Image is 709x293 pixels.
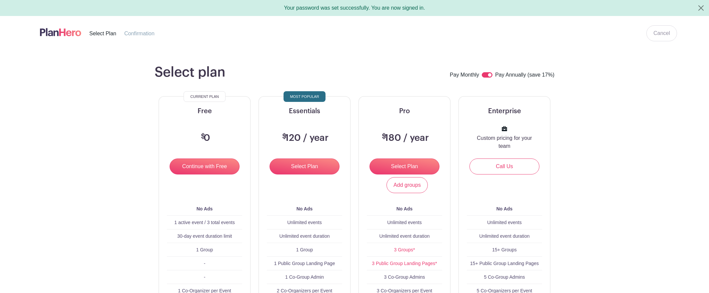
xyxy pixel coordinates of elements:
h3: 0 [199,133,210,144]
a: Call Us [469,158,539,174]
span: - [204,274,206,280]
span: Most Popular [290,93,319,101]
label: Pay Annually (save 17%) [495,71,554,80]
b: No Ads [396,206,412,211]
span: 30-day event duration limit [177,233,232,239]
input: Select Plan [369,158,439,174]
span: 1 active event / 3 total events [174,220,235,225]
span: $ [382,133,386,140]
a: 3 Public Group Landing Pages* [372,261,437,266]
span: Current Plan [190,93,219,101]
span: - [204,261,206,266]
span: Unlimited events [387,220,422,225]
span: Unlimited event duration [479,233,530,239]
span: 5 Co-Group Admins [484,274,525,280]
h5: Enterprise [467,107,542,115]
span: Select Plan [89,31,116,36]
b: No Ads [197,206,213,211]
a: Add groups [386,177,428,193]
span: 3 Co-Group Admins [384,274,425,280]
h5: Pro [367,107,442,115]
span: Unlimited events [287,220,322,225]
span: $ [201,133,205,140]
a: Cancel [646,25,677,41]
h5: Essentials [267,107,342,115]
span: $ [282,133,287,140]
h3: 180 / year [380,133,429,144]
a: 3 Groups* [394,247,415,252]
span: 1 Group [296,247,313,252]
span: Unlimited events [487,220,522,225]
span: Unlimited event duration [379,233,430,239]
span: 1 Group [196,247,213,252]
span: 15+ Public Group Landing Pages [470,261,539,266]
b: No Ads [297,206,313,211]
span: 15+ Groups [492,247,517,252]
input: Continue with Free [170,158,240,174]
img: logo-507f7623f17ff9eddc593b1ce0a138ce2505c220e1c5a4e2b4648c50719b7d32.svg [40,27,81,38]
span: 1 Co-Group Admin [285,274,324,280]
p: Custom pricing for your team [475,134,534,150]
h1: Select plan [155,64,225,80]
span: Unlimited event duration [280,233,330,239]
b: No Ads [496,206,512,211]
h5: Free [167,107,242,115]
label: Pay Monthly [450,71,479,80]
input: Select Plan [270,158,340,174]
h3: 120 / year [281,133,329,144]
span: Confirmation [124,31,155,36]
span: 1 Public Group Landing Page [274,261,335,266]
